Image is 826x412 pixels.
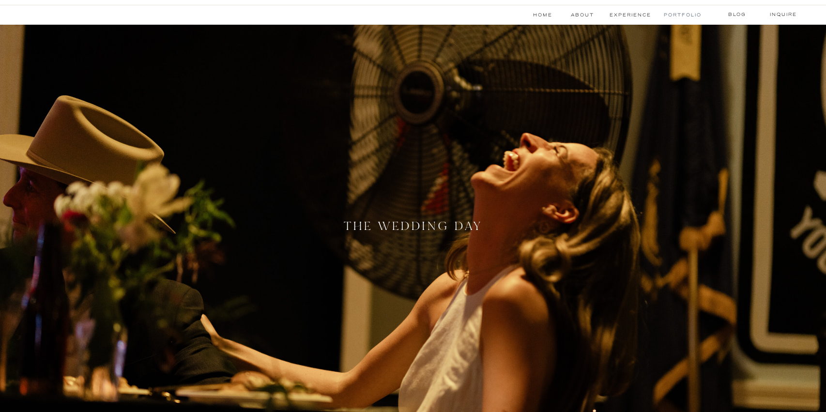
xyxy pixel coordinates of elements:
[766,11,800,18] a: Inquire
[342,221,485,235] h2: the wedding day
[571,11,592,19] a: About
[718,11,756,18] a: blog
[610,11,651,19] a: experience
[664,11,700,19] a: Portfolio
[532,11,553,19] a: Home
